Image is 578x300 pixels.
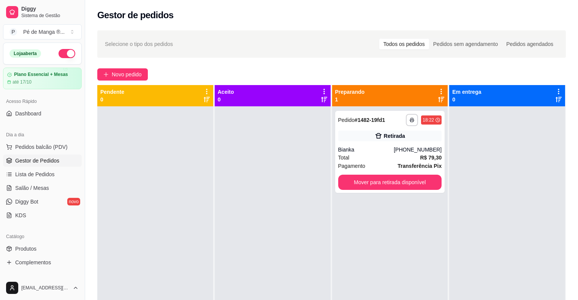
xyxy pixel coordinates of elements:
div: 18:22 [423,117,434,123]
article: até 17/10 [13,79,32,85]
div: Dia a dia [3,129,82,141]
a: DiggySistema de Gestão [3,3,82,21]
button: Mover para retirada disponível [338,175,442,190]
span: Produtos [15,245,36,253]
span: Lista de Pedidos [15,171,55,178]
p: 0 [100,96,124,103]
span: P [10,28,17,36]
span: Selecione o tipo dos pedidos [105,40,173,48]
span: Sistema de Gestão [21,13,79,19]
h2: Gestor de pedidos [97,9,174,21]
a: Plano Essencial + Mesasaté 17/10 [3,68,82,89]
a: Produtos [3,243,82,255]
p: 0 [218,96,234,103]
div: Acesso Rápido [3,95,82,107]
span: plus [103,72,109,77]
p: 0 [452,96,481,103]
button: Pedidos balcão (PDV) [3,141,82,153]
button: Novo pedido [97,68,148,81]
span: Novo pedido [112,70,142,79]
span: [EMAIL_ADDRESS][DOMAIN_NAME] [21,285,70,291]
div: Bianka [338,146,394,153]
a: Complementos [3,256,82,268]
div: Pedidos agendados [502,39,557,49]
span: Diggy [21,6,79,13]
strong: # 1482-19fd1 [355,117,385,123]
span: Complementos [15,259,51,266]
div: Retirada [384,132,405,140]
p: Aceito [218,88,234,96]
a: Lista de Pedidos [3,168,82,180]
div: Loja aberta [10,49,41,58]
span: Pedidos balcão (PDV) [15,143,68,151]
article: Plano Essencial + Mesas [14,72,68,77]
div: [PHONE_NUMBER] [394,146,442,153]
span: Gestor de Pedidos [15,157,59,164]
span: Pagamento [338,162,366,170]
div: Pedidos sem agendamento [429,39,502,49]
span: Salão / Mesas [15,184,49,192]
p: Pendente [100,88,124,96]
strong: Transferência Pix [397,163,442,169]
a: Salão / Mesas [3,182,82,194]
span: KDS [15,212,26,219]
p: Preparando [335,88,365,96]
a: Dashboard [3,107,82,120]
span: Dashboard [15,110,41,117]
p: Em entrega [452,88,481,96]
a: Gestor de Pedidos [3,155,82,167]
div: Todos os pedidos [379,39,429,49]
a: Diggy Botnovo [3,196,82,208]
strong: R$ 79,30 [420,155,442,161]
a: KDS [3,209,82,221]
p: 1 [335,96,365,103]
span: Total [338,153,350,162]
span: Diggy Bot [15,198,38,205]
button: Select a team [3,24,82,39]
button: [EMAIL_ADDRESS][DOMAIN_NAME] [3,279,82,297]
span: Pedido [338,117,355,123]
div: Pé de Manga ® ... [23,28,65,36]
div: Catálogo [3,231,82,243]
button: Alterar Status [59,49,75,58]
